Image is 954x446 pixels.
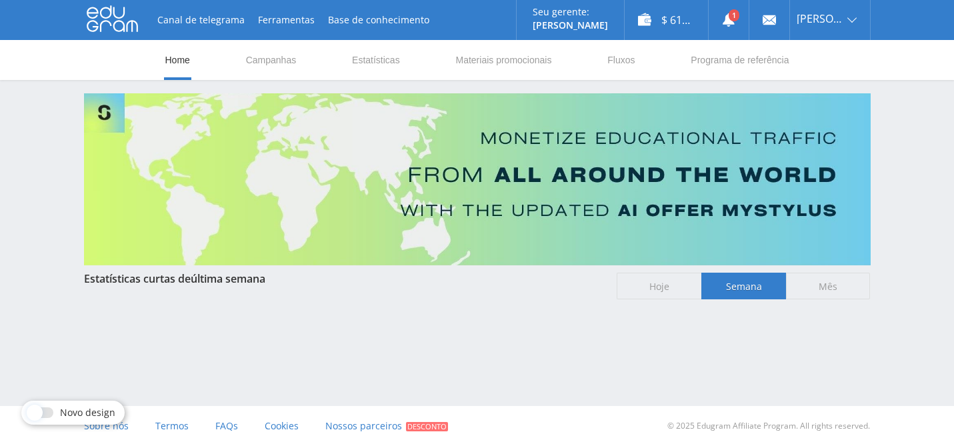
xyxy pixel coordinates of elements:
img: Banner [84,93,871,265]
span: Nossos parceiros [325,419,402,432]
div: © 2025 Edugram Affiliate Program. All rights reserved. [483,406,870,446]
span: [PERSON_NAME].moretti86 [797,13,843,24]
span: Mês [786,273,871,299]
span: Hoje [617,273,701,299]
a: Sobre nós [84,406,129,446]
span: Cookies [265,419,299,432]
span: Semana [701,273,786,299]
span: última semana [191,271,265,286]
a: Home [164,40,191,80]
a: Materiais promocionais [454,40,553,80]
a: Estatísticas [351,40,401,80]
div: Estatísticas curtas de [84,273,604,285]
a: Programa de referência [689,40,790,80]
p: Seu gerente: [533,7,608,17]
a: Termos [155,406,189,446]
span: Novo design [60,407,115,418]
a: Campanhas [245,40,298,80]
a: Cookies [265,406,299,446]
a: FAQs [215,406,238,446]
a: Fluxos [606,40,636,80]
a: Nossos parceiros Desconto [325,406,448,446]
span: Desconto [406,422,448,431]
p: [PERSON_NAME] [533,20,608,31]
span: Sobre nós [84,419,129,432]
span: Termos [155,419,189,432]
span: FAQs [215,419,238,432]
